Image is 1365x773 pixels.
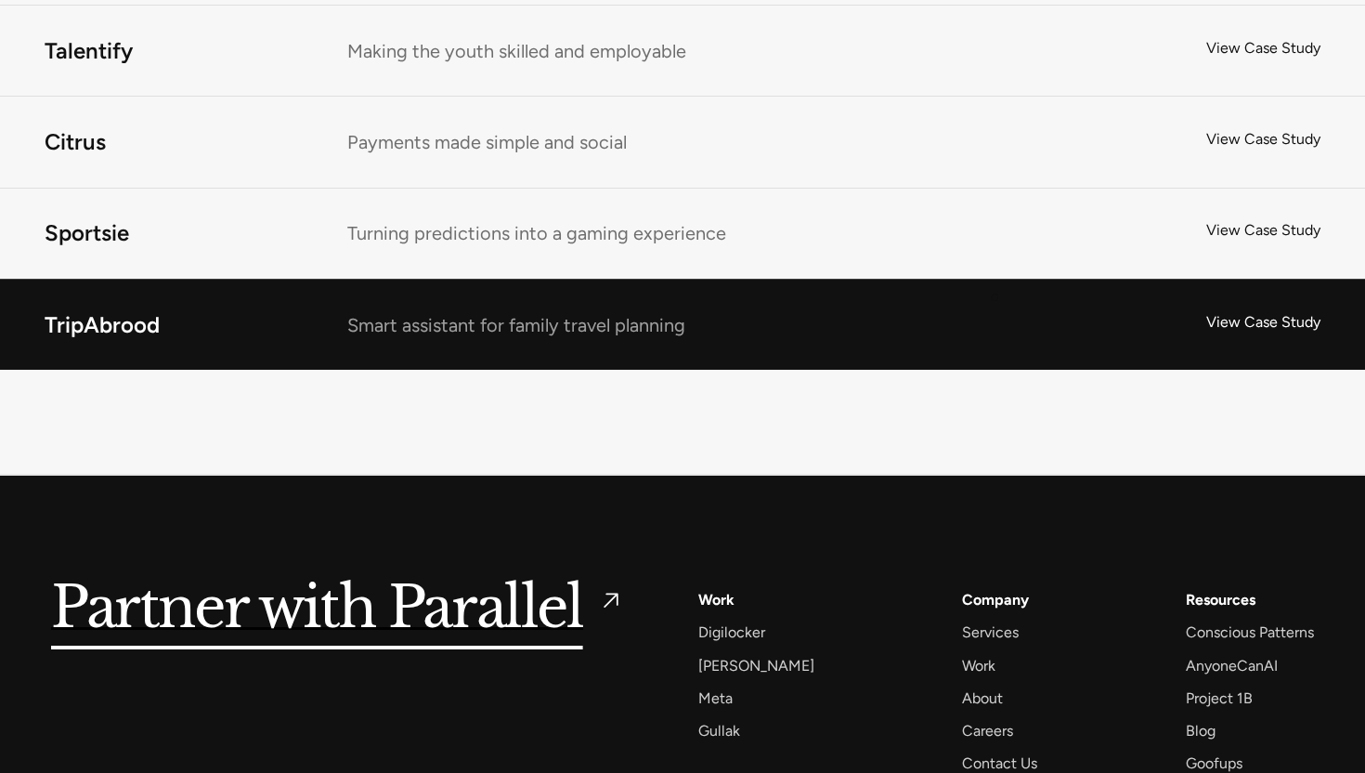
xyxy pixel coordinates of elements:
a: Work [698,587,734,612]
a: [PERSON_NAME] [698,653,814,678]
a: Digilocker [698,620,765,645]
a: AnyoneCanAI [1186,653,1278,678]
a: Meta [698,686,733,711]
div: Resources [1186,587,1255,612]
a: Project 1B [1186,686,1253,711]
a: Gullak [698,718,740,743]
a: About [962,686,1003,711]
a: Services [962,620,1019,645]
a: Blog [1186,718,1215,743]
a: Work [962,653,995,678]
a: Careers [962,718,1013,743]
a: Partner with Parallel [51,587,624,630]
h5: Partner with Parallel [51,587,583,630]
a: Conscious Patterns [1186,620,1314,645]
a: Company [962,587,1029,612]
